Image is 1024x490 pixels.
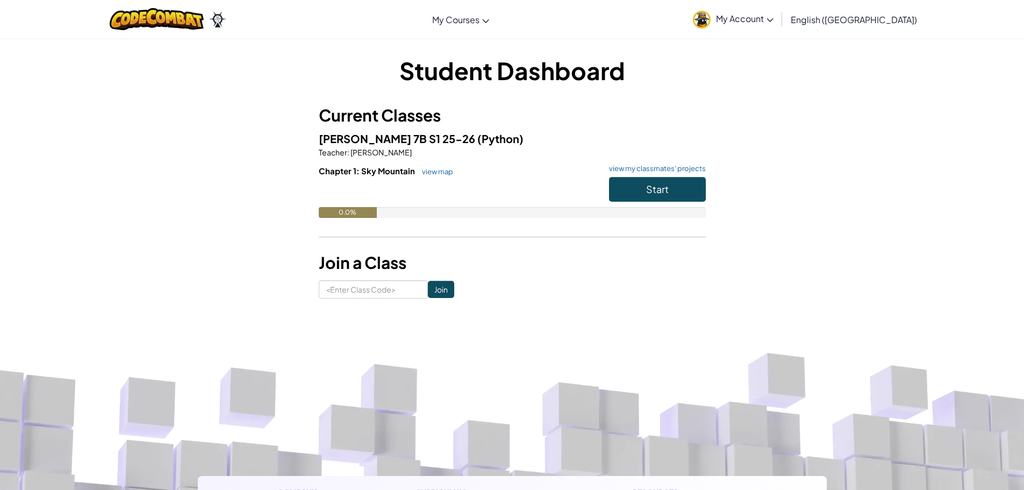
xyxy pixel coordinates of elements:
[319,251,706,275] h3: Join a Class
[209,11,226,27] img: Ozaria
[319,54,706,87] h1: Student Dashboard
[319,147,347,157] span: Teacher
[417,167,453,176] a: view map
[349,147,412,157] span: [PERSON_NAME]
[604,165,706,172] a: view my classmates' projects
[791,14,917,25] span: English ([GEOGRAPHIC_DATA])
[319,132,477,145] span: [PERSON_NAME] 7B S1 25-26
[646,183,669,195] span: Start
[319,166,417,176] span: Chapter 1: Sky Mountain
[428,281,454,298] input: Join
[319,207,377,218] div: 0.0%
[110,8,204,30] img: CodeCombat logo
[785,5,922,34] a: English ([GEOGRAPHIC_DATA])
[319,103,706,127] h3: Current Classes
[477,132,524,145] span: (Python)
[319,280,428,299] input: <Enter Class Code>
[432,14,479,25] span: My Courses
[693,11,711,29] img: avatar
[347,147,349,157] span: :
[609,177,706,202] button: Start
[688,2,779,36] a: My Account
[716,13,774,24] span: My Account
[427,5,495,34] a: My Courses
